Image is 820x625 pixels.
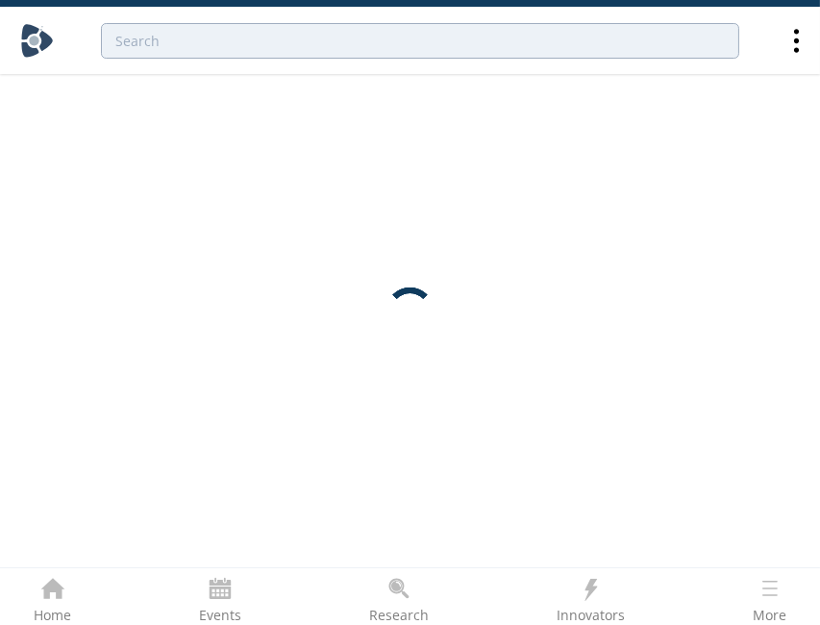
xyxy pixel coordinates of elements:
img: Home [20,24,54,58]
input: Advanced Search [101,23,739,59]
